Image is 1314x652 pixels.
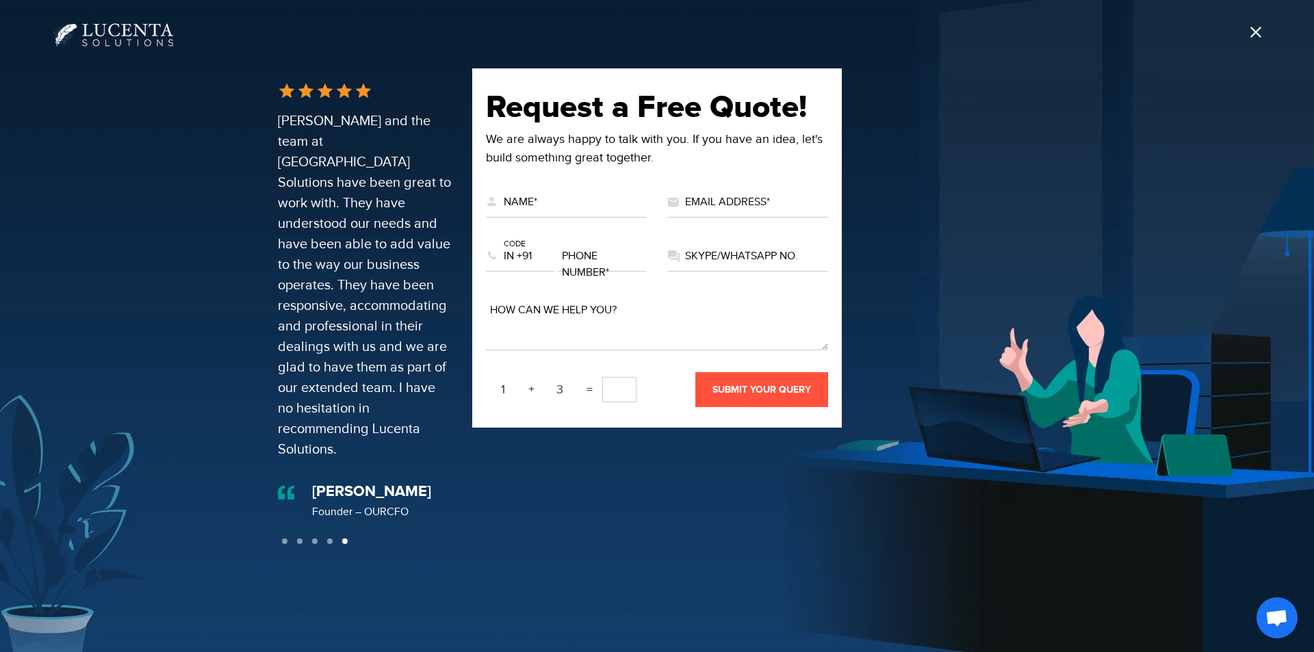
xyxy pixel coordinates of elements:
h2: Request a Free Quote! [486,89,828,127]
a: Open chat [1257,597,1298,638]
span: SUBMIT YOUR QUERY [712,384,811,395]
span: = [580,379,600,400]
div: [PERSON_NAME] and the team at [GEOGRAPHIC_DATA] Solutions have been great to work with. They have... [278,111,452,460]
span: + [523,379,540,400]
button: SUBMIT YOUR QUERY [695,372,828,407]
img: Lucenta Solutions [51,22,173,47]
div: We are always happy to talk with you. If you have an idea, let's build something great together. [486,130,828,167]
div: [PERSON_NAME] [312,480,431,503]
div: Founder – OURCFO [312,504,431,521]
